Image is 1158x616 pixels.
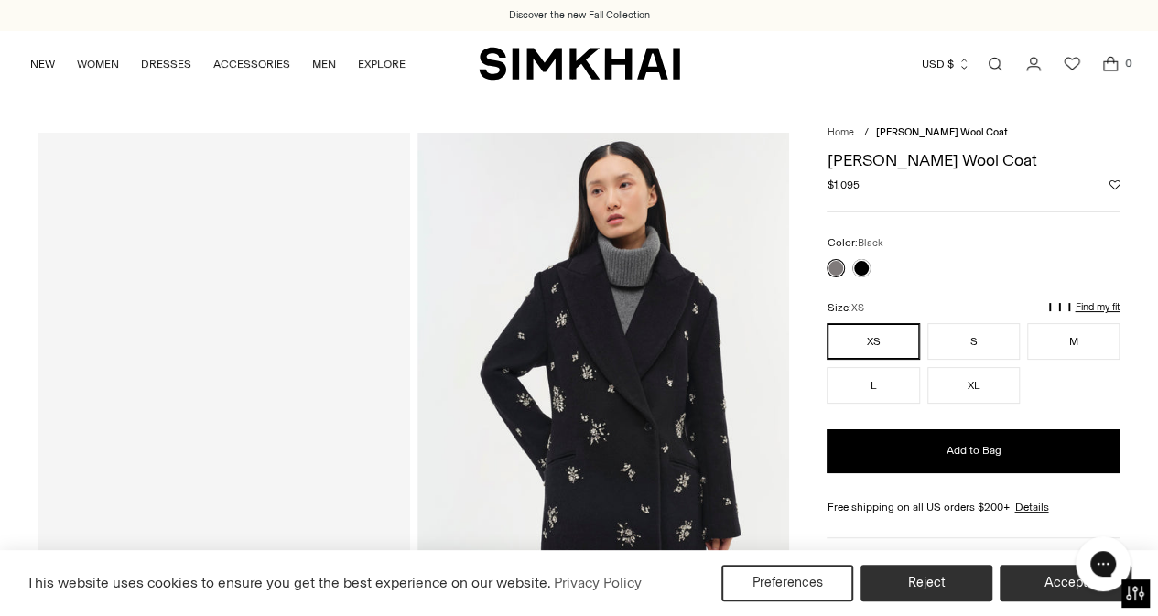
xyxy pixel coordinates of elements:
[922,44,970,84] button: USD $
[827,234,882,252] label: Color:
[1027,323,1120,360] button: M
[927,323,1020,360] button: S
[1066,530,1140,598] iframe: Gorgias live chat messenger
[946,443,1001,459] span: Add to Bag
[860,565,992,601] button: Reject
[721,565,853,601] button: Preferences
[977,46,1013,82] a: Open search modal
[875,126,1007,138] span: [PERSON_NAME] Wool Coat
[141,44,191,84] a: DRESSES
[850,302,863,314] span: XS
[30,44,55,84] a: NEW
[827,323,919,360] button: XS
[827,499,1120,515] div: Free shipping on all US orders $200+
[1000,565,1131,601] button: Accept
[15,546,184,601] iframe: Sign Up via Text for Offers
[77,44,119,84] a: WOMEN
[827,152,1120,168] h1: [PERSON_NAME] Wool Coat
[827,299,863,317] label: Size:
[312,44,336,84] a: MEN
[1120,55,1136,71] span: 0
[827,125,1120,141] nav: breadcrumbs
[27,574,551,591] span: This website uses cookies to ensure you get the best experience on our website.
[1015,46,1052,82] a: Go to the account page
[1014,499,1048,515] a: Details
[1054,46,1090,82] a: Wishlist
[1109,179,1120,190] button: Add to Wishlist
[213,44,290,84] a: ACCESSORIES
[551,569,644,597] a: Privacy Policy (opens in a new tab)
[358,44,406,84] a: EXPLORE
[857,237,882,249] span: Black
[827,126,853,138] a: Home
[863,125,868,141] div: /
[479,46,680,81] a: SIMKHAI
[1092,46,1129,82] a: Open cart modal
[827,367,919,404] button: L
[509,8,650,23] a: Discover the new Fall Collection
[827,429,1120,473] button: Add to Bag
[927,367,1020,404] button: XL
[827,177,859,193] span: $1,095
